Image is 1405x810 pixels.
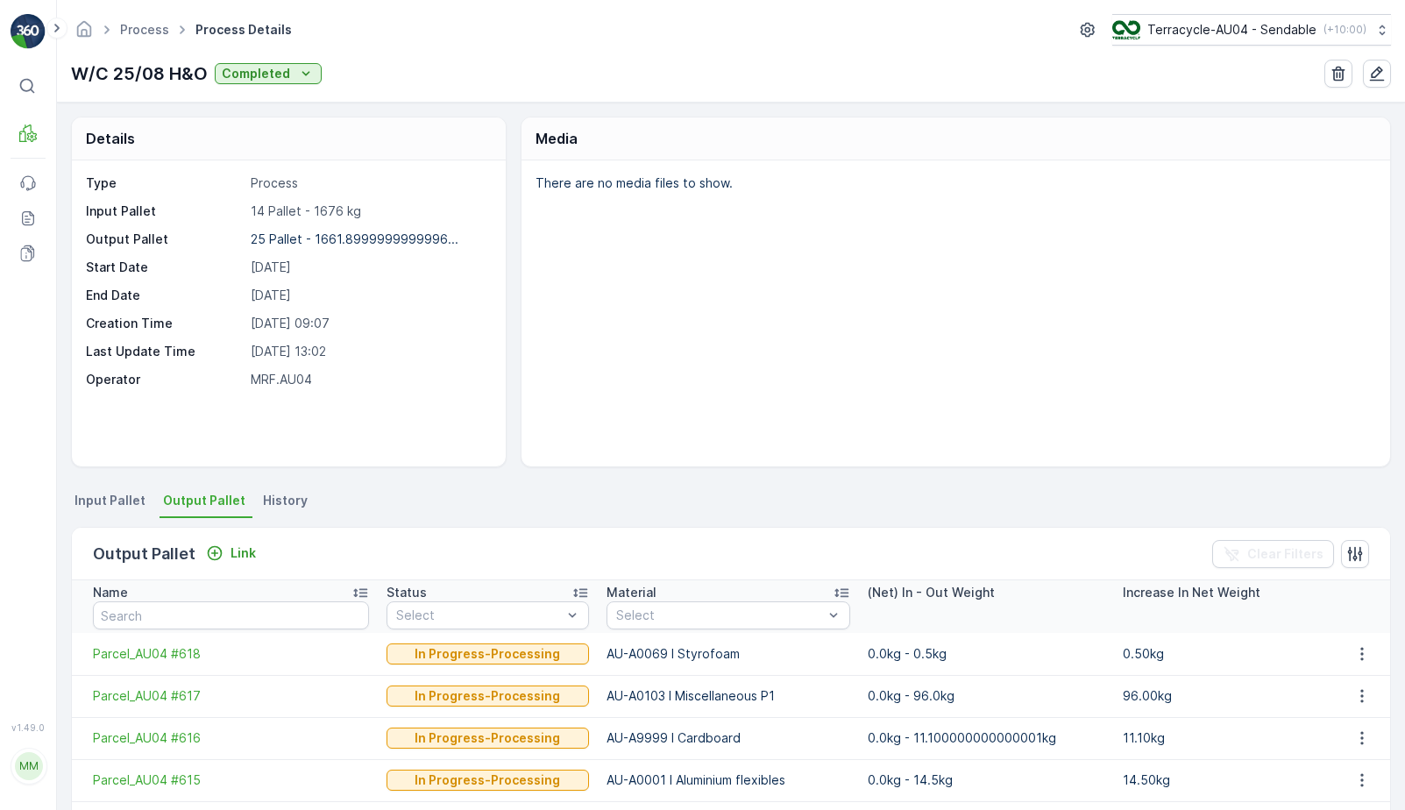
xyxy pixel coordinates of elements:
[86,315,244,332] p: Creation Time
[251,371,487,388] p: MRF.AU04
[251,315,487,332] p: [DATE] 09:07
[616,607,824,624] p: Select
[1147,21,1316,39] p: Terracycle-AU04 - Sendable
[396,607,561,624] p: Select
[1114,675,1331,717] td: 96.00kg
[251,174,487,192] p: Process
[222,65,290,82] p: Completed
[536,128,578,149] p: Media
[11,722,46,733] span: v 1.49.0
[536,174,1372,192] p: There are no media files to show.
[93,729,369,747] a: Parcel_AU04 #616
[192,21,295,39] span: Process Details
[1123,584,1260,601] p: Increase In Net Weight
[86,343,244,360] p: Last Update Time
[93,687,369,705] a: Parcel_AU04 #617
[415,729,560,747] p: In Progress-Processing
[231,544,256,562] p: Link
[859,759,1114,801] td: 0.0kg - 14.5kg
[120,22,169,37] a: Process
[15,752,43,780] div: MM
[859,675,1114,717] td: 0.0kg - 96.0kg
[1114,633,1331,675] td: 0.50kg
[387,686,588,707] button: In Progress-Processing
[71,60,208,87] p: W/C 25/08 H&O
[199,543,263,564] button: Link
[75,492,145,509] span: Input Pallet
[387,770,588,791] button: In Progress-Processing
[215,63,322,84] button: Completed
[93,771,369,789] a: Parcel_AU04 #615
[598,633,860,675] td: AU-A0069 I Styrofoam
[1212,540,1334,568] button: Clear Filters
[11,736,46,796] button: MM
[387,643,588,664] button: In Progress-Processing
[1114,717,1331,759] td: 11.10kg
[1112,20,1140,39] img: terracycle_logo.png
[86,231,244,248] p: Output Pallet
[251,231,458,246] p: 25 Pallet - 1661.8999999999996...
[859,633,1114,675] td: 0.0kg - 0.5kg
[93,601,369,629] input: Search
[86,202,244,220] p: Input Pallet
[93,645,369,663] a: Parcel_AU04 #618
[387,728,588,749] button: In Progress-Processing
[1112,14,1391,46] button: Terracycle-AU04 - Sendable(+10:00)
[415,687,560,705] p: In Progress-Processing
[251,259,487,276] p: [DATE]
[598,759,860,801] td: AU-A0001 I Aluminium flexibles
[868,584,995,601] p: (Net) In - Out Weight
[387,584,427,601] p: Status
[251,343,487,360] p: [DATE] 13:02
[263,492,308,509] span: History
[86,128,135,149] p: Details
[86,174,244,192] p: Type
[86,371,244,388] p: Operator
[11,14,46,49] img: logo
[93,542,195,566] p: Output Pallet
[251,202,487,220] p: 14 Pallet - 1676 kg
[75,26,94,41] a: Homepage
[415,771,560,789] p: In Progress-Processing
[1247,545,1323,563] p: Clear Filters
[415,645,560,663] p: In Progress-Processing
[607,584,656,601] p: Material
[859,717,1114,759] td: 0.0kg - 11.100000000000001kg
[93,584,128,601] p: Name
[598,717,860,759] td: AU-A9999 I Cardboard
[251,287,487,304] p: [DATE]
[86,259,244,276] p: Start Date
[1323,23,1366,37] p: ( +10:00 )
[1114,759,1331,801] td: 14.50kg
[86,287,244,304] p: End Date
[598,675,860,717] td: AU-A0103 I Miscellaneous P1
[163,492,245,509] span: Output Pallet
